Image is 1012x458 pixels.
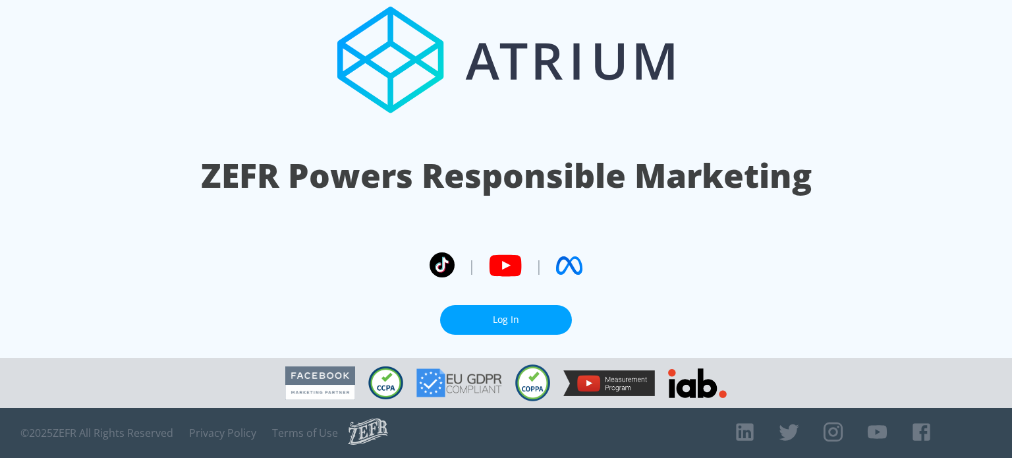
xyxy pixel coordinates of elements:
[515,364,550,401] img: COPPA Compliant
[535,256,543,275] span: |
[368,366,403,399] img: CCPA Compliant
[20,426,173,440] span: © 2025 ZEFR All Rights Reserved
[468,256,476,275] span: |
[668,368,727,398] img: IAB
[189,426,256,440] a: Privacy Policy
[272,426,338,440] a: Terms of Use
[416,368,502,397] img: GDPR Compliant
[440,305,572,335] a: Log In
[201,153,812,198] h1: ZEFR Powers Responsible Marketing
[563,370,655,396] img: YouTube Measurement Program
[285,366,355,400] img: Facebook Marketing Partner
